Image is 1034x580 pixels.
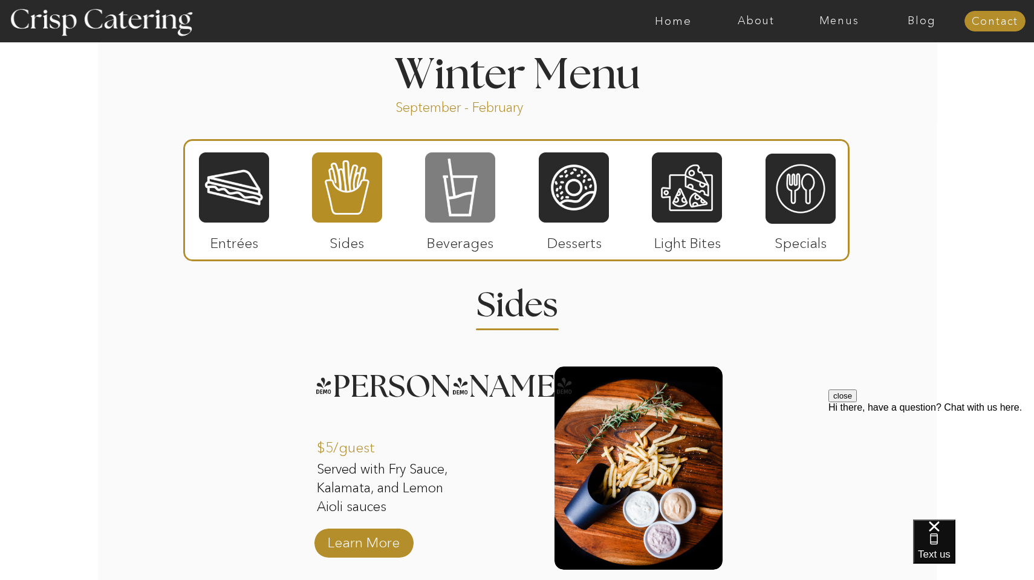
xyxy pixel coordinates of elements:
a: Contact [964,16,1026,28]
p: Specials [760,223,841,258]
p: Served with Fry Sauce, Kalamata, and Lemon Aioli sauces [317,460,472,518]
a: Menus [798,15,880,27]
a: Home [632,15,715,27]
a: Blog [880,15,963,27]
iframe: podium webchat widget prompt [828,389,1034,535]
p: Beverages [420,223,500,258]
p: $5/guest [317,427,397,462]
p: Desserts [534,223,614,258]
a: Learn More [324,522,404,557]
h3: [PERSON_NAME] [314,371,537,386]
p: September - February [395,99,562,112]
p: Light Bites [647,223,727,258]
h2: Sides [458,288,576,312]
a: About [715,15,798,27]
p: Entrées [194,223,275,258]
p: Sides [307,223,387,258]
iframe: podium webchat widget bubble [913,520,1034,580]
h1: Winter Menu [349,54,685,90]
